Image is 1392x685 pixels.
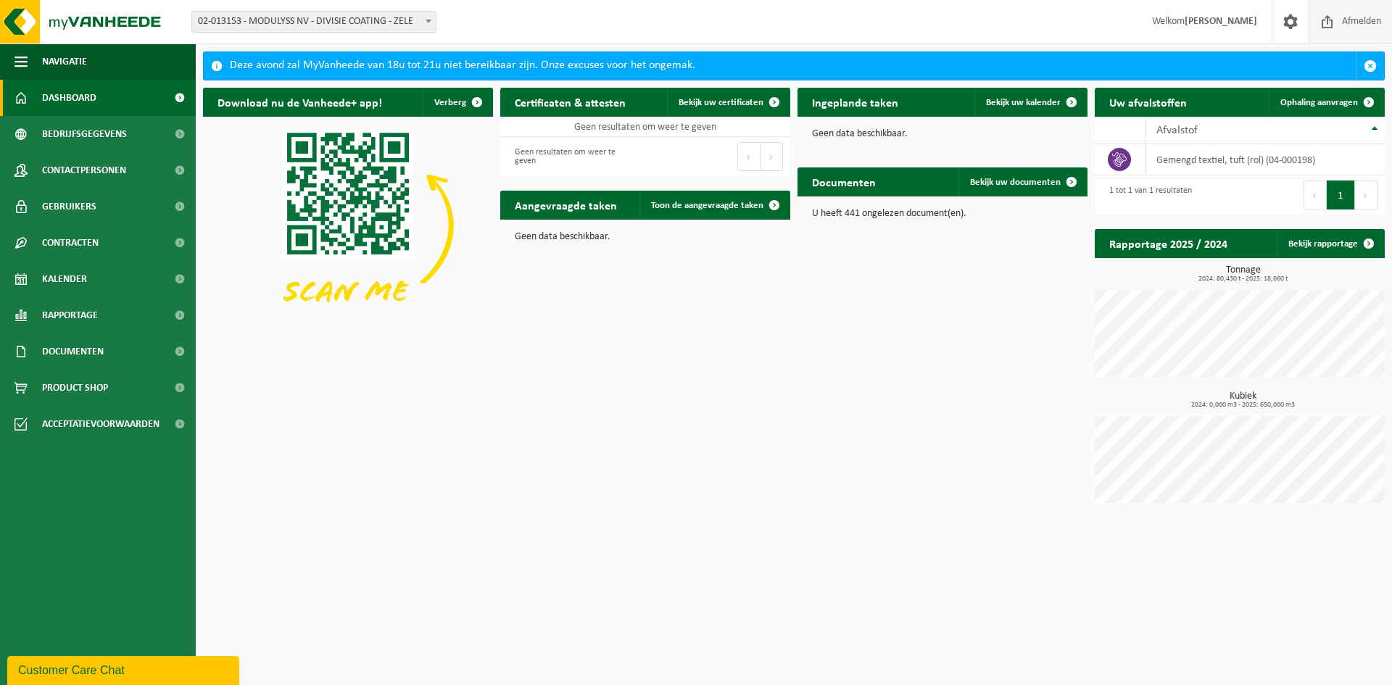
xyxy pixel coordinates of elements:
h2: Rapportage 2025 / 2024 [1095,229,1242,257]
button: Previous [1304,180,1327,209]
span: Product Shop [42,370,108,406]
span: Dashboard [42,80,96,116]
button: Next [761,142,783,171]
a: Bekijk uw certificaten [667,88,789,117]
a: Ophaling aanvragen [1269,88,1383,117]
span: Contracten [42,225,99,261]
span: Bekijk uw kalender [986,98,1061,107]
span: Ophaling aanvragen [1280,98,1358,107]
span: 2024: 0,000 m3 - 2025: 650,000 m3 [1102,402,1385,409]
img: Download de VHEPlus App [203,117,493,334]
span: Bekijk uw certificaten [679,98,763,107]
span: Gebruikers [42,188,96,225]
span: Acceptatievoorwaarden [42,406,159,442]
h2: Aangevraagde taken [500,191,631,219]
h3: Tonnage [1102,265,1385,283]
h2: Uw afvalstoffen [1095,88,1201,116]
a: Toon de aangevraagde taken [639,191,789,220]
a: Bekijk rapportage [1277,229,1383,258]
td: gemengd textiel, tuft (rol) (04-000198) [1145,144,1385,175]
p: Geen data beschikbaar. [515,232,776,242]
button: 1 [1327,180,1355,209]
span: 02-013153 - MODULYSS NV - DIVISIE COATING - ZELE [191,11,436,33]
div: Deze avond zal MyVanheede van 18u tot 21u niet bereikbaar zijn. Onze excuses voor het ongemak. [230,52,1356,80]
span: Verberg [434,98,466,107]
a: Bekijk uw kalender [974,88,1086,117]
span: Documenten [42,333,104,370]
span: Kalender [42,261,87,297]
span: 02-013153 - MODULYSS NV - DIVISIE COATING - ZELE [192,12,436,32]
span: Toon de aangevraagde taken [651,201,763,210]
iframe: chat widget [7,653,242,685]
button: Previous [737,142,761,171]
button: Next [1355,180,1377,209]
h2: Download nu de Vanheede+ app! [203,88,397,116]
span: Contactpersonen [42,152,126,188]
span: Rapportage [42,297,98,333]
h2: Ingeplande taken [797,88,913,116]
p: U heeft 441 ongelezen document(en). [812,209,1073,219]
h3: Kubiek [1102,391,1385,409]
td: Geen resultaten om weer te geven [500,117,790,137]
span: Bedrijfsgegevens [42,116,127,152]
p: Geen data beschikbaar. [812,129,1073,139]
div: 1 tot 1 van 1 resultaten [1102,179,1192,211]
button: Verberg [423,88,492,117]
strong: [PERSON_NAME] [1185,16,1257,27]
span: Bekijk uw documenten [970,178,1061,187]
span: Afvalstof [1156,125,1198,136]
span: Navigatie [42,43,87,80]
span: 2024: 80,430 t - 2025: 18,660 t [1102,275,1385,283]
a: Bekijk uw documenten [958,167,1086,196]
div: Geen resultaten om weer te geven [507,141,638,173]
h2: Certificaten & attesten [500,88,640,116]
h2: Documenten [797,167,890,196]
